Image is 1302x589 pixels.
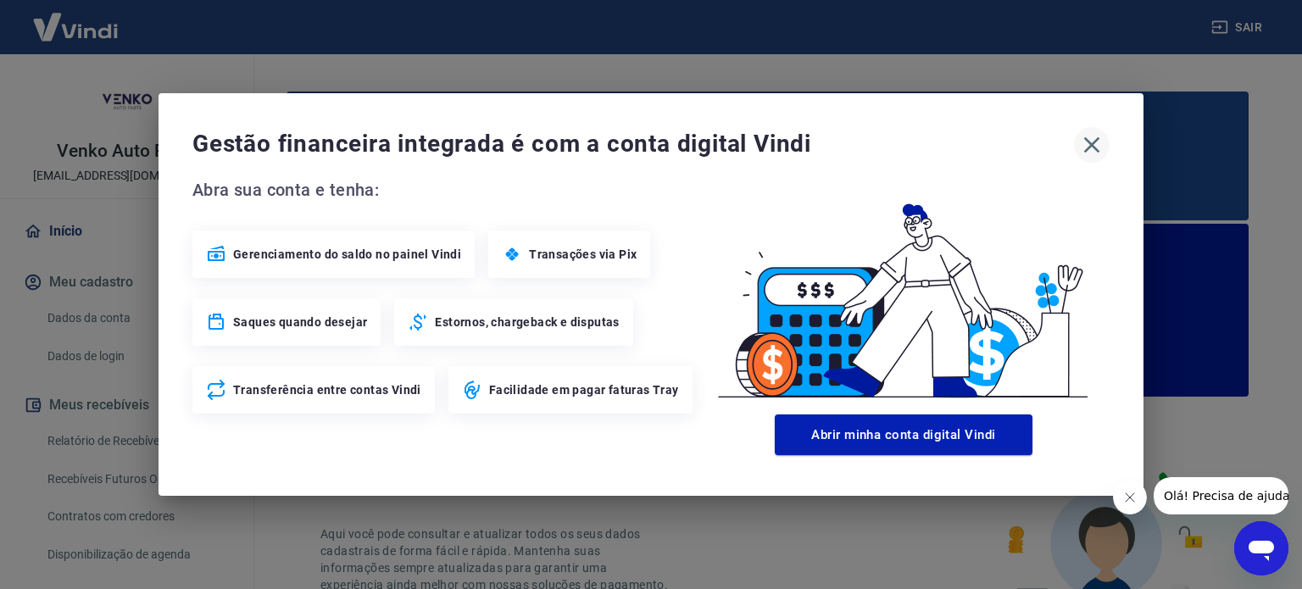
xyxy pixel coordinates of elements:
span: Saques quando desejar [233,314,367,331]
span: Estornos, chargeback e disputas [435,314,619,331]
span: Abra sua conta e tenha: [192,176,698,203]
button: Abrir minha conta digital Vindi [775,414,1032,455]
span: Facilidade em pagar faturas Tray [489,381,679,398]
span: Olá! Precisa de ajuda? [10,12,142,25]
iframe: Fechar mensagem [1113,481,1147,514]
iframe: Mensagem da empresa [1154,477,1288,514]
img: Good Billing [698,176,1110,408]
span: Transferência entre contas Vindi [233,381,421,398]
span: Gerenciamento do saldo no painel Vindi [233,246,461,263]
span: Transações via Pix [529,246,637,263]
iframe: Botão para abrir a janela de mensagens [1234,521,1288,575]
span: Gestão financeira integrada é com a conta digital Vindi [192,127,1074,161]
